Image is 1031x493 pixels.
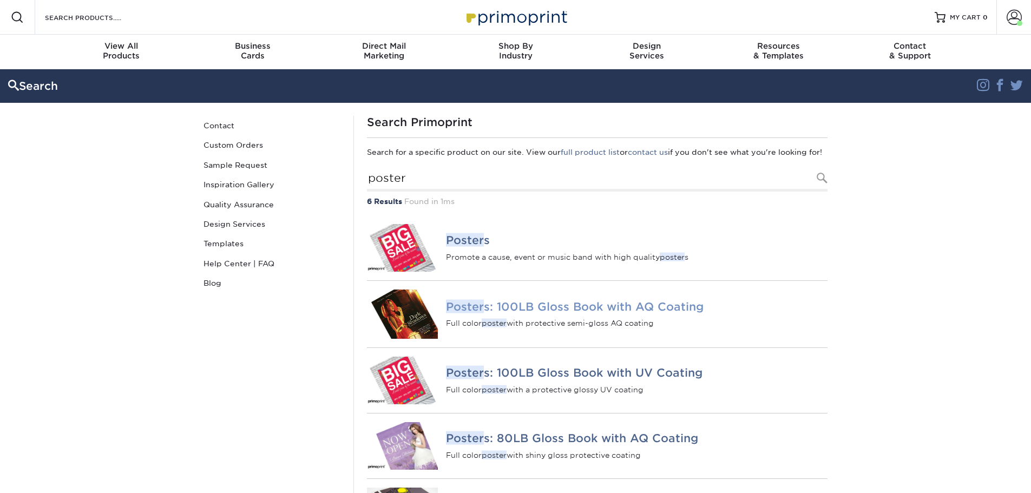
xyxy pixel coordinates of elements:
a: full product list [561,148,620,156]
a: Design Services [199,214,345,234]
img: Posters: 100LB Gloss Book with AQ Coating [367,290,438,339]
a: DesignServices [581,35,713,69]
span: Design [581,41,713,51]
a: Shop ByIndustry [450,35,581,69]
input: SEARCH PRODUCTS..... [44,11,149,24]
em: poster [482,319,507,327]
a: Direct MailMarketing [318,35,450,69]
em: Poster [446,299,484,313]
span: Resources [713,41,844,51]
img: Primoprint [462,5,570,29]
span: View All [56,41,187,51]
span: Direct Mail [318,41,450,51]
a: Sample Request [199,155,345,175]
a: contact us [628,148,668,156]
div: Industry [450,41,581,61]
div: Marketing [318,41,450,61]
a: Custom Orders [199,135,345,155]
p: Full color with a protective glossy UV coating [446,384,827,395]
img: Posters: 80LB Gloss Book with AQ Coating [367,422,438,470]
img: Posters [367,224,438,272]
em: poster [482,385,507,393]
iframe: Google Customer Reviews [3,460,92,489]
h1: Search Primoprint [367,116,828,129]
span: 0 [983,14,988,21]
em: poster [482,450,507,459]
strong: 6 Results [367,197,402,206]
h4: s: 100LB Gloss Book with UV Coating [446,366,827,379]
a: Contact& Support [844,35,976,69]
span: Business [187,41,318,51]
div: & Support [844,41,976,61]
a: BusinessCards [187,35,318,69]
a: Posters: 100LB Gloss Book with UV Coating Posters: 100LB Gloss Book with UV Coating Full colorpos... [367,348,828,413]
a: Posters: 100LB Gloss Book with AQ Coating Posters: 100LB Gloss Book with AQ Coating Full colorpos... [367,281,828,347]
span: MY CART [950,13,981,22]
h4: s [446,234,827,247]
a: Posters: 80LB Gloss Book with AQ Coating Posters: 80LB Gloss Book with AQ Coating Full colorposte... [367,413,828,478]
h4: s: 100LB Gloss Book with AQ Coating [446,300,827,313]
p: Full color with shiny gloss protective coating [446,449,827,460]
span: Shop By [450,41,581,51]
span: Contact [844,41,976,51]
a: Inspiration Gallery [199,175,345,194]
em: Poster [446,366,484,379]
div: Services [581,41,713,61]
span: Found in 1ms [404,197,455,206]
div: Cards [187,41,318,61]
p: Search for a specific product on our site. View our or if you don't see what you're looking for! [367,147,828,157]
a: Templates [199,234,345,253]
input: Search Products... [367,167,828,192]
em: Poster [446,233,484,247]
a: Help Center | FAQ [199,254,345,273]
p: Full color with protective semi-gloss AQ coating [446,318,827,328]
div: Products [56,41,187,61]
p: Promote a cause, event or music band with high quality s [446,251,827,262]
a: View AllProducts [56,35,187,69]
em: Poster [446,431,484,445]
a: Posters Posters Promote a cause, event or music band with high qualityposters [367,215,828,280]
img: Posters: 100LB Gloss Book with UV Coating [367,357,438,404]
a: Resources& Templates [713,35,844,69]
div: & Templates [713,41,844,61]
a: Contact [199,116,345,135]
em: poster [660,252,685,261]
h4: s: 80LB Gloss Book with AQ Coating [446,432,827,445]
a: Quality Assurance [199,195,345,214]
a: Blog [199,273,345,293]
